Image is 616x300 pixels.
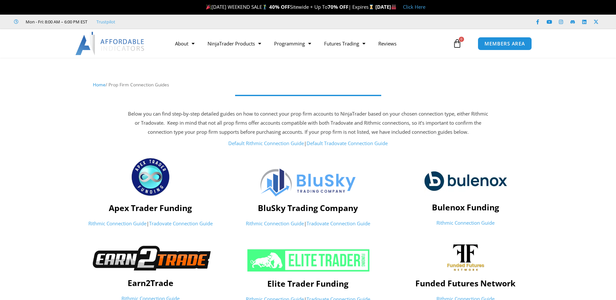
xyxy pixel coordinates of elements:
h4: Apex Trader Funding [75,203,226,213]
p: | [75,219,226,228]
a: Default Rithmic Connection Guide [228,140,304,146]
span: MEMBERS AREA [484,41,525,46]
h4: Bulenox Funding [390,202,541,212]
a: Reviews [372,36,403,51]
img: logo-2 | Affordable Indicators – NinjaTrader [424,166,507,196]
a: Rithmic Connection Guide [246,220,304,227]
a: Rithmic Connection Guide [88,220,146,227]
a: Futures Trading [318,36,372,51]
a: NinjaTrader Products [201,36,268,51]
h4: Earn2Trade [75,278,226,288]
img: channels4_profile | Affordable Indicators – NinjaTrader [447,244,484,272]
a: Programming [268,36,318,51]
img: ⌛ [369,5,374,9]
p: | [233,219,383,228]
p: | [126,139,490,148]
a: About [169,36,201,51]
img: Earn2TradeNB | Affordable Indicators – NinjaTrader [85,244,216,271]
a: Rithmic Connection Guide [436,219,495,226]
h4: BluSky Trading Company [233,203,383,213]
img: ETF 2024 NeonGrn 1 | Affordable Indicators – NinjaTrader [246,249,370,272]
nav: Breadcrumb [93,81,523,89]
a: Trustpilot [96,18,115,26]
img: 🎉 [206,5,211,9]
a: Tradovate Connection Guide [149,220,213,227]
a: MEMBERS AREA [478,37,532,50]
img: 🏭 [391,5,396,9]
img: Logo | Affordable Indicators – NinjaTrader [260,169,356,196]
a: Tradovate Connection Guide [307,220,370,227]
h4: Funded Futures Network [390,278,541,288]
span: Mon - Fri: 8:00 AM – 6:00 PM EST [24,18,87,26]
span: 0 [459,37,464,42]
h4: Elite Trader Funding [233,279,383,288]
strong: 40% OFF [269,4,290,10]
p: Below you can find step-by-step detailed guides on how to connect your prop firm accounts to Ninj... [126,109,490,137]
img: LogoAI | Affordable Indicators – NinjaTrader [75,32,145,55]
strong: 70% OFF [328,4,348,10]
strong: [DATE] [375,4,396,10]
img: 🏌️‍♂️ [262,5,267,9]
a: Home [93,81,106,88]
nav: Menu [169,36,451,51]
img: apex_Logo1 | Affordable Indicators – NinjaTrader [131,157,170,197]
a: Click Here [403,4,425,10]
a: Default Tradovate Connection Guide [307,140,388,146]
span: [DATE] WEEKEND SALE Sitewide + Up To | Expires [205,4,375,10]
a: 0 [443,34,471,53]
